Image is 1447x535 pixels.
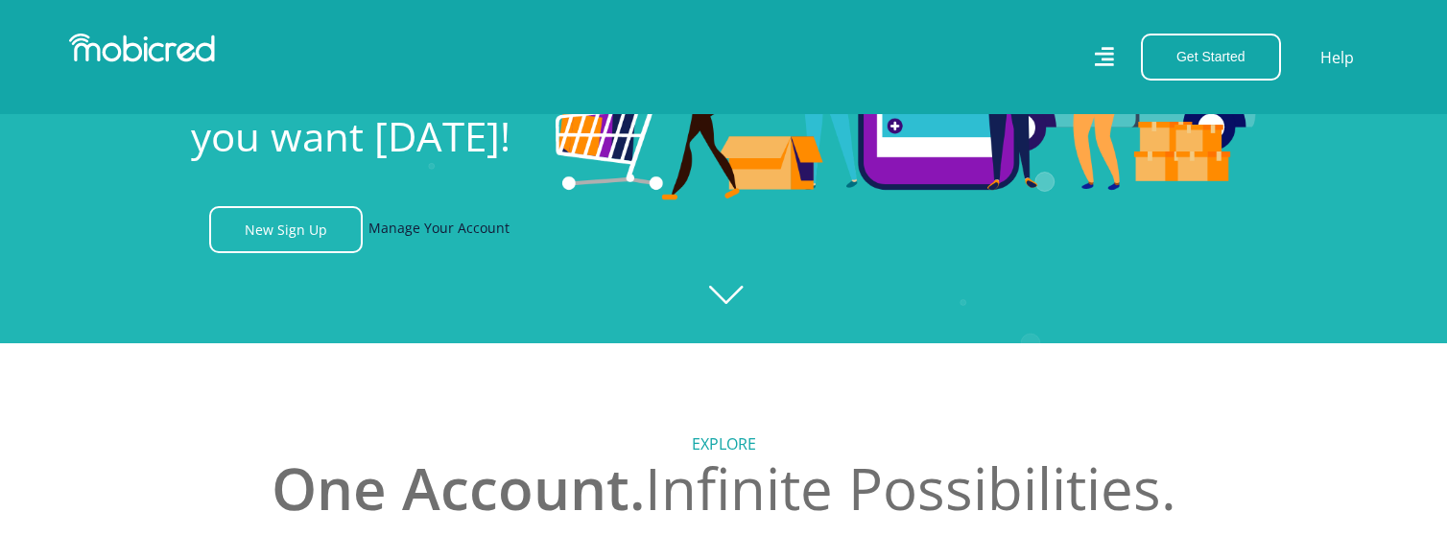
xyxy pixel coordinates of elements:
[191,454,1256,523] h2: Infinite Possibilities.
[191,435,1256,454] h5: Explore
[1319,45,1355,70] a: Help
[209,206,363,253] a: New Sign Up
[1141,34,1281,81] button: Get Started
[69,34,215,62] img: Mobicred
[368,206,510,253] a: Manage Your Account
[272,449,645,527] span: One Account.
